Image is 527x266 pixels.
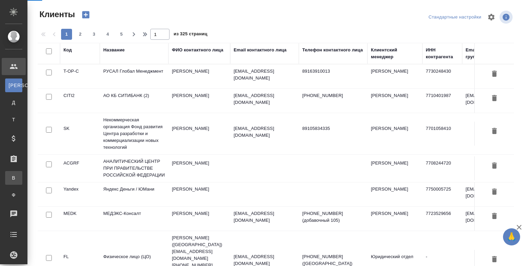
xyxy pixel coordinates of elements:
[483,9,500,25] span: Настроить таблицу
[168,122,230,146] td: [PERSON_NAME]
[367,89,422,113] td: [PERSON_NAME]
[60,122,100,146] td: SK
[462,89,524,113] td: [EMAIL_ADDRESS][DOMAIN_NAME]
[367,122,422,146] td: [PERSON_NAME]
[5,171,22,185] a: В
[234,92,295,106] p: [EMAIL_ADDRESS][DOMAIN_NAME]
[168,64,230,88] td: [PERSON_NAME]
[5,96,22,109] a: Д
[234,68,295,82] p: [EMAIL_ADDRESS][DOMAIN_NAME]
[367,156,422,180] td: [PERSON_NAME]
[60,64,100,88] td: T-OP-C
[489,92,500,105] button: Удалить
[89,29,99,40] button: 3
[9,116,19,123] span: Т
[168,89,230,113] td: [PERSON_NAME]
[422,122,462,146] td: 7701058410
[116,31,127,38] span: 5
[422,89,462,113] td: 7710401987
[100,113,168,154] td: Некоммерческая организация Фонд развития Центра разработки и коммерциализации новых технологий
[103,47,125,53] div: Название
[489,68,500,81] button: Удалить
[100,207,168,231] td: МЕДЭКС-Консалт
[60,156,100,180] td: ACGRF
[102,29,113,40] button: 4
[422,207,462,231] td: 7723529656
[174,30,207,40] span: из 325 страниц
[5,188,22,202] a: Ф
[426,47,459,60] div: ИНН контрагента
[100,155,168,182] td: АНАЛИТИЧЕСКИЙ ЦЕНТР ПРИ ПРАВИТЕЛЬСТВЕ РОССИЙСКОЙ ФЕДЕРАЦИИ
[422,64,462,88] td: 7730248430
[75,29,86,40] button: 2
[302,92,364,99] p: [PHONE_NUMBER]
[100,64,168,88] td: РУСАЛ Глобал Менеджмент
[5,113,22,126] a: Т
[100,182,168,206] td: Яндекс Деньги / ЮМани
[60,182,100,206] td: Yandex
[9,192,19,198] span: Ф
[367,207,422,231] td: [PERSON_NAME]
[75,31,86,38] span: 2
[489,210,500,223] button: Удалить
[168,182,230,206] td: [PERSON_NAME]
[489,125,500,138] button: Удалить
[367,64,422,88] td: [PERSON_NAME]
[500,11,514,24] span: Посмотреть информацию
[172,47,223,53] div: ФИО контактного лица
[506,230,517,244] span: 🙏
[427,12,483,23] div: split button
[60,207,100,231] td: MEDK
[168,156,230,180] td: [PERSON_NAME]
[78,9,94,21] button: Создать
[9,174,19,181] span: В
[234,47,286,53] div: Email контактного лица
[489,253,500,266] button: Удалить
[466,47,520,60] div: Email клиентской группы
[9,99,19,106] span: Д
[462,182,524,206] td: [EMAIL_ADDRESS][DOMAIN_NAME]
[302,47,363,53] div: Телефон контактного лица
[367,182,422,206] td: [PERSON_NAME]
[503,228,520,245] button: 🙏
[302,68,364,75] p: 89163910013
[489,160,500,172] button: Удалить
[234,125,295,139] p: [EMAIL_ADDRESS][DOMAIN_NAME]
[38,9,75,20] span: Клиенты
[371,47,419,60] div: Клиентский менеджер
[100,89,168,113] td: АО КБ СИТИБАНК (2)
[60,89,100,113] td: CITI2
[234,210,295,224] p: [EMAIL_ADDRESS][DOMAIN_NAME]
[63,47,72,53] div: Код
[168,207,230,231] td: [PERSON_NAME]
[422,182,462,206] td: 7750005725
[422,156,462,180] td: 7708244720
[116,29,127,40] button: 5
[102,31,113,38] span: 4
[302,210,364,224] p: [PHONE_NUMBER] (добавочный 105)
[89,31,99,38] span: 3
[462,207,524,231] td: [EMAIL_ADDRESS][DOMAIN_NAME]
[489,186,500,198] button: Удалить
[5,78,22,92] a: [PERSON_NAME]
[302,125,364,132] p: 89105834335
[9,82,19,89] span: [PERSON_NAME]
